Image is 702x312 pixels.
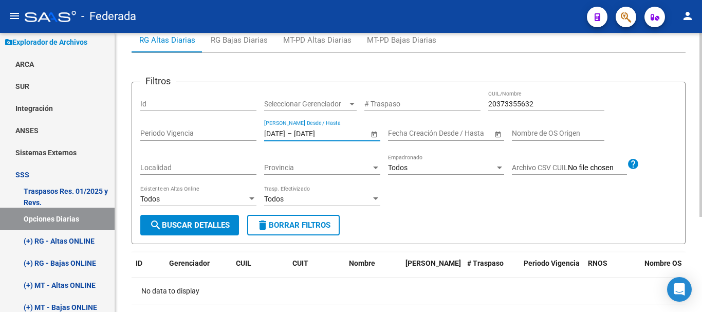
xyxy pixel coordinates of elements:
input: Archivo CSV CUIL [568,163,627,173]
div: RG Altas Diarias [139,34,195,46]
span: CUIL [236,259,251,267]
div: MT-PD Bajas Diarias [367,34,436,46]
span: Provincia [264,163,371,172]
span: Archivo CSV CUIL [512,163,568,172]
mat-icon: help [627,158,639,170]
span: Todos [140,195,160,203]
button: Borrar Filtros [247,215,340,235]
datatable-header-cell: CUIL [232,252,288,286]
mat-icon: person [681,10,694,22]
mat-icon: delete [256,219,269,231]
span: Seleccionar Gerenciador [264,100,347,108]
button: Open calendar [492,129,503,139]
span: ID [136,259,142,267]
span: [PERSON_NAME] [405,259,461,267]
div: No data to display [132,278,686,304]
span: – [287,129,292,138]
span: Nombre OS [644,259,682,267]
input: Fecha inicio [264,129,285,138]
datatable-header-cell: CUIT [288,252,345,286]
span: Todos [388,163,408,172]
span: Buscar Detalles [150,221,230,230]
mat-icon: menu [8,10,21,22]
datatable-header-cell: Fecha Traspaso [401,252,463,286]
datatable-header-cell: RNOS [584,252,640,286]
span: Todos [264,195,284,203]
span: Borrar Filtros [256,221,330,230]
datatable-header-cell: ID [132,252,165,286]
span: CUIT [292,259,308,267]
mat-icon: search [150,219,162,231]
span: - Federada [81,5,136,28]
datatable-header-cell: Periodo Vigencia [520,252,584,286]
input: Fecha inicio [388,129,426,138]
datatable-header-cell: Gerenciador [165,252,232,286]
span: RNOS [588,259,607,267]
div: RG Bajas Diarias [211,34,268,46]
span: Gerenciador [169,259,210,267]
span: # Traspaso [467,259,504,267]
span: Explorador de Archivos [5,36,87,48]
datatable-header-cell: Nombre [345,252,401,286]
input: Fecha fin [294,129,344,138]
div: MT-PD Altas Diarias [283,34,352,46]
span: Nombre [349,259,375,267]
h3: Filtros [140,74,176,88]
span: Periodo Vigencia [524,259,580,267]
button: Buscar Detalles [140,215,239,235]
datatable-header-cell: # Traspaso [463,252,520,286]
div: Open Intercom Messenger [667,277,692,302]
input: Fecha fin [434,129,485,138]
button: Open calendar [368,129,379,139]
